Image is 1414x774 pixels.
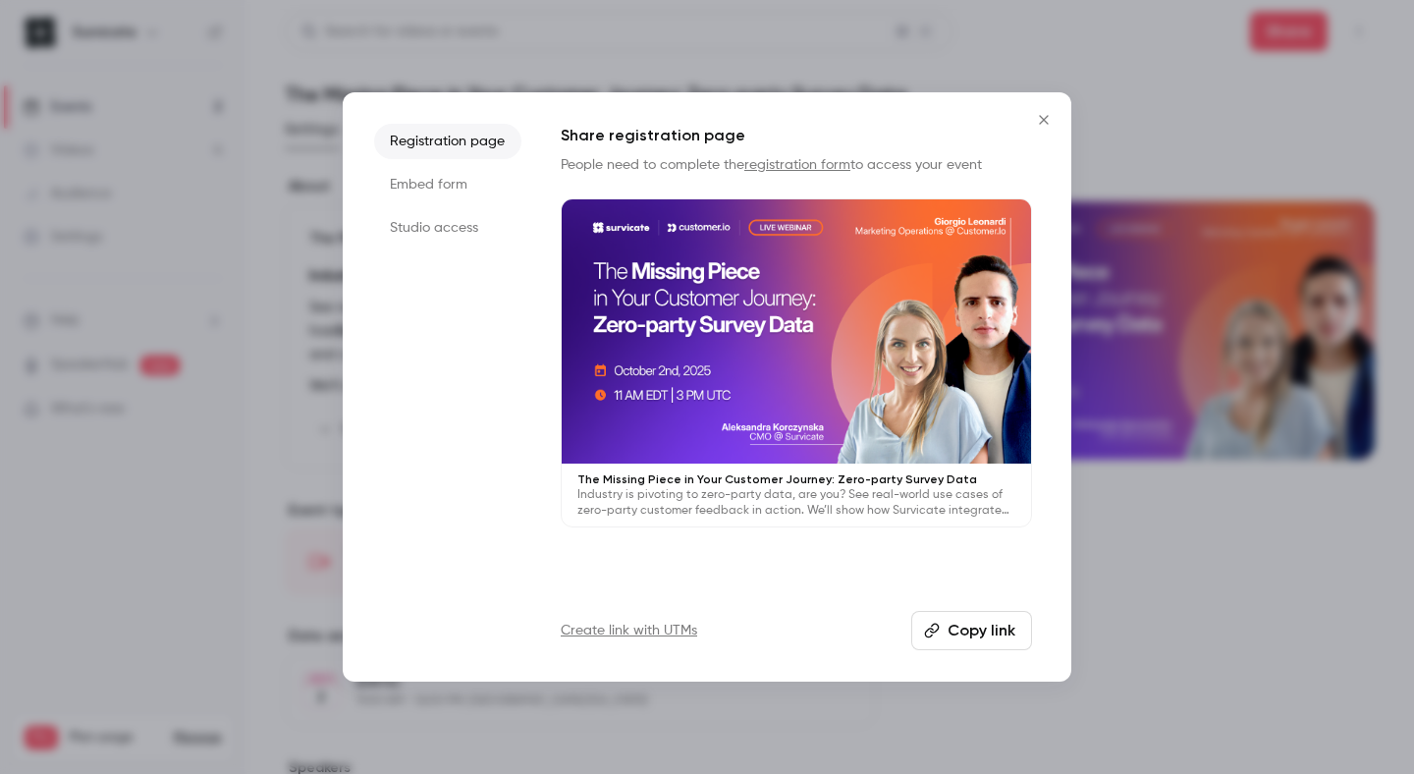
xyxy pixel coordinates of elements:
[561,621,697,640] a: Create link with UTMs
[374,167,521,202] li: Embed form
[911,611,1032,650] button: Copy link
[374,210,521,246] li: Studio access
[561,155,1032,175] p: People need to complete the to access your event
[561,198,1032,527] a: The Missing Piece in Your Customer Journey: Zero-party Survey DataIndustry is pivoting to zero-pa...
[744,158,850,172] a: registration form
[577,471,1015,487] p: The Missing Piece in Your Customer Journey: Zero-party Survey Data
[1024,100,1063,139] button: Close
[561,124,1032,147] h1: Share registration page
[374,124,521,159] li: Registration page
[577,487,1015,519] p: Industry is pivoting to zero-party data, are you? See real-world use cases of zero-party customer...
